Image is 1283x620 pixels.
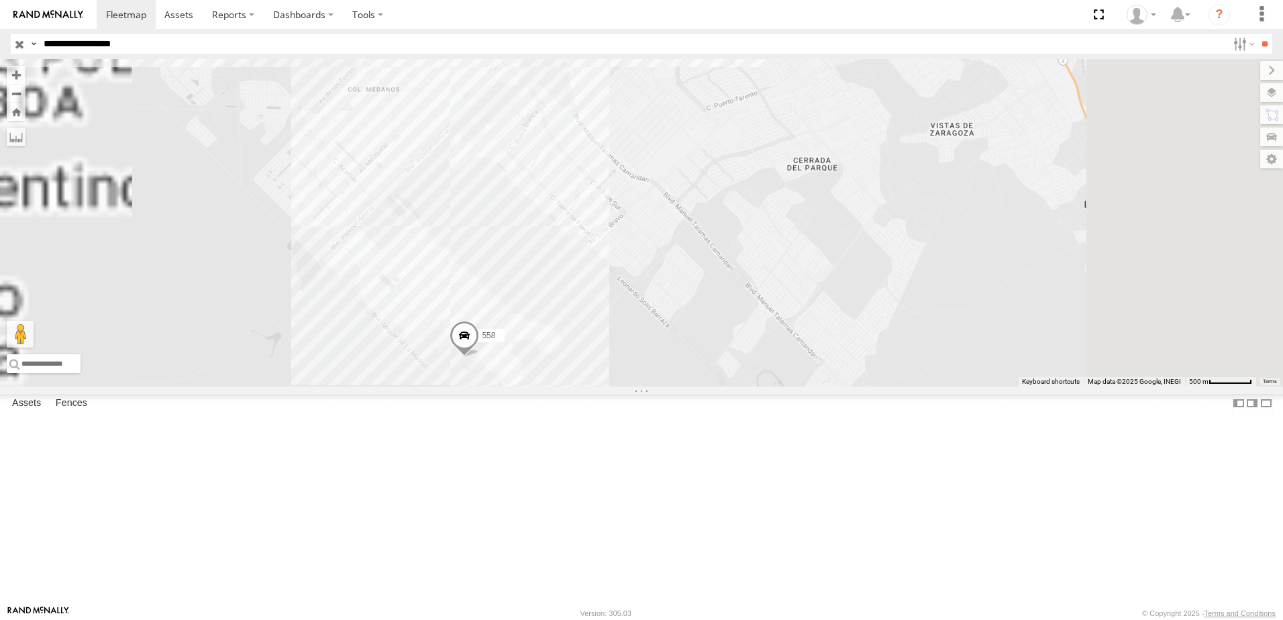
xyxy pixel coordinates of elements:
[7,321,34,348] button: Drag Pegman onto the map to open Street View
[28,34,39,54] label: Search Query
[13,10,83,19] img: rand-logo.svg
[7,103,25,121] button: Zoom Home
[580,609,631,617] div: Version: 305.03
[1209,4,1230,25] i: ?
[1245,394,1259,413] label: Dock Summary Table to the Right
[1189,378,1209,385] span: 500 m
[7,66,25,84] button: Zoom in
[1263,379,1277,384] a: Terms
[5,394,48,413] label: Assets
[7,84,25,103] button: Zoom out
[49,394,94,413] label: Fences
[482,331,495,340] span: 558
[1204,609,1276,617] a: Terms and Conditions
[7,127,25,146] label: Measure
[1260,150,1283,168] label: Map Settings
[1185,377,1256,386] button: Map Scale: 500 m per 61 pixels
[1122,5,1161,25] div: omar hernandez
[1022,377,1080,386] button: Keyboard shortcuts
[1228,34,1257,54] label: Search Filter Options
[1260,394,1273,413] label: Hide Summary Table
[1088,378,1181,385] span: Map data ©2025 Google, INEGI
[7,607,69,620] a: Visit our Website
[1232,394,1245,413] label: Dock Summary Table to the Left
[1142,609,1276,617] div: © Copyright 2025 -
